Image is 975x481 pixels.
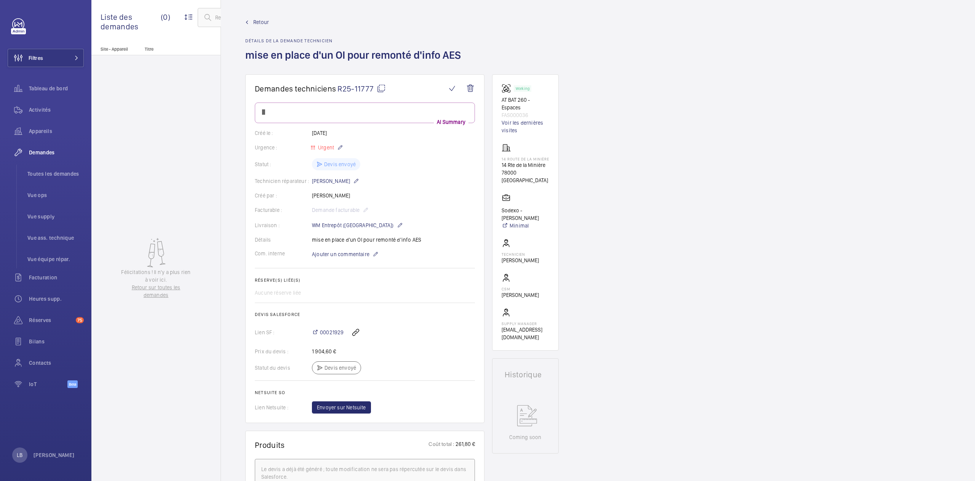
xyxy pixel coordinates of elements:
span: Vue équipe répar. [27,255,84,263]
p: 14 Rte de la Minière [502,161,549,169]
p: [EMAIL_ADDRESS][DOMAIN_NAME] [502,326,549,341]
p: 78000 [GEOGRAPHIC_DATA] [502,169,549,184]
a: Minimal [502,222,549,229]
h2: Réserve(s) liée(s) [255,277,475,283]
h2: Devis Salesforce [255,312,475,317]
p: Technicien [502,252,539,257]
p: [PERSON_NAME] [312,176,359,186]
p: 14 Route de la Minière [502,157,549,161]
span: Contacts [29,359,84,367]
p: WM Entrepôt ([GEOGRAPHIC_DATA]) [312,221,403,230]
a: Retour sur toutes les demandes [120,284,192,299]
p: Coming soon [509,433,541,441]
a: 00021929 [312,329,344,336]
p: [PERSON_NAME] [34,451,75,459]
span: Retour [253,18,269,26]
span: Envoyer sur Netsuite [317,404,366,411]
span: Demandes techniciens [255,84,336,93]
p: Coût total : [428,440,454,450]
img: fire_alarm.svg [502,84,514,93]
button: Filtres [8,49,84,67]
p: Supply manager [502,321,549,326]
span: Bilans [29,338,84,345]
span: Vue ass. technique [27,234,84,242]
span: Toutes les demandes [27,170,84,178]
div: Le devis a déjà été généré ; toute modification ne sera pas répercutée sur le devis dans Salesforce. [261,465,468,481]
input: Recherche par numéro de demande ou devis [198,8,320,27]
button: Envoyer sur Netsuite [312,401,371,414]
span: Demandes [29,149,84,156]
span: 00021929 [320,329,344,336]
span: Appareils [29,127,84,135]
span: Vue ops [27,191,84,199]
span: Heures supp. [29,295,84,303]
p: [PERSON_NAME] [502,257,539,264]
span: Vue supply [27,213,84,220]
h1: Historique [505,371,546,378]
p: LB [17,451,22,459]
h1: mise en place d'un OI pour remonté d'info AES [245,48,465,74]
p: [PERSON_NAME] [502,291,539,299]
span: R25-11777 [337,84,386,93]
p: AT BAT 260 - Espaces [502,96,549,111]
span: Filtres [29,54,43,62]
span: Beta [67,380,78,388]
span: IoT [29,380,67,388]
p: Titre [145,46,195,52]
span: Facturation [29,274,84,281]
p: 261,80 € [455,440,475,450]
a: Voir les dernières visites [502,119,549,134]
p: Félicitations ! Il n'y a plus rien à voir ici. [120,268,192,284]
span: Tableau de bord [29,85,84,92]
span: Ajouter un commentaire [312,250,369,258]
p: FAS000036 [502,111,549,119]
p: Site - Appareil [91,46,142,52]
h2: Détails de la demande technicien [245,38,465,43]
span: Activités [29,106,84,114]
span: Liste des demandes [101,12,161,31]
span: Urgent [316,144,334,151]
h2: Netsuite SO [255,390,475,395]
span: Réserves [29,316,73,324]
p: CSM [502,287,539,291]
p: Sodexo - [PERSON_NAME] [502,207,549,222]
h1: Produits [255,440,285,450]
p: AI Summary [434,118,468,126]
span: 75 [76,317,84,323]
p: Working [516,87,529,90]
